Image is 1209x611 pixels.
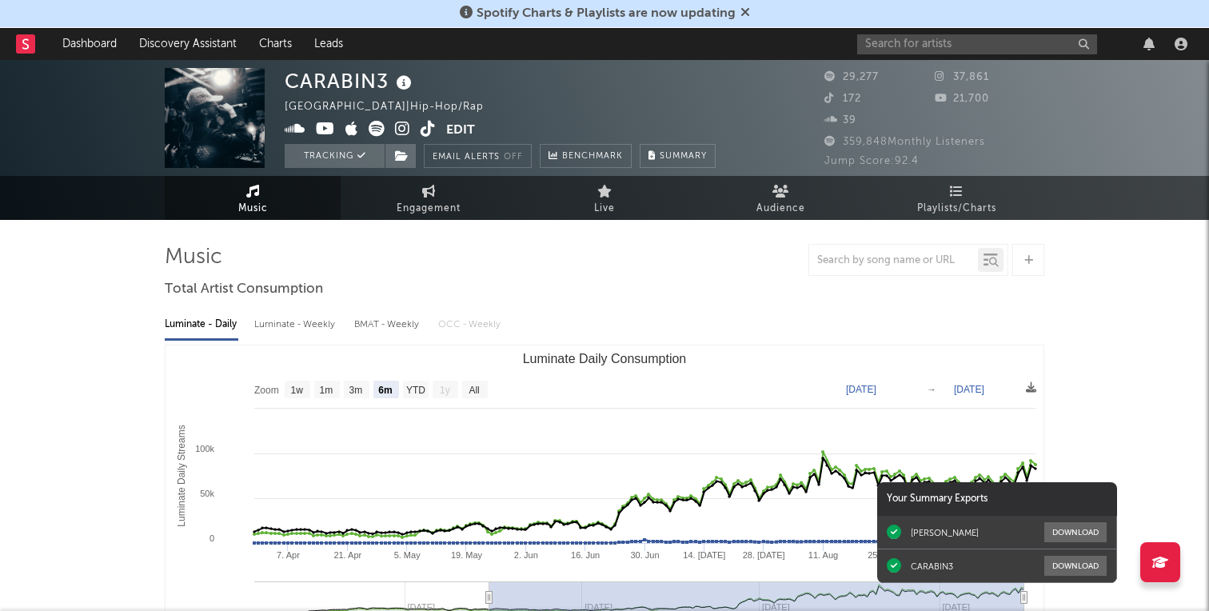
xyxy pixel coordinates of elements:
text: [DATE] [846,384,876,395]
span: 172 [824,94,861,104]
text: 50k [200,489,214,498]
text: → [927,384,936,395]
text: Luminate Daily Streams [176,425,187,526]
text: 28. [DATE] [743,550,785,560]
text: 5. May [394,550,421,560]
text: 3m [349,385,363,396]
span: Total Artist Consumption [165,280,323,299]
div: BMAT - Weekly [354,311,422,338]
span: 37,861 [935,72,989,82]
input: Search for artists [857,34,1097,54]
a: Leads [303,28,354,60]
span: Engagement [397,199,461,218]
div: [PERSON_NAME] [911,527,979,538]
span: Summary [660,152,707,161]
text: [DATE] [954,384,984,395]
text: 21. Apr [333,550,361,560]
text: YTD [406,385,425,396]
text: 1w [291,385,304,396]
a: Discovery Assistant [128,28,248,60]
em: Off [504,153,523,162]
text: 6m [378,385,392,396]
span: Dismiss [740,7,750,20]
a: Live [517,176,692,220]
div: CARABIN3 [285,68,416,94]
a: Music [165,176,341,220]
text: All [469,385,479,396]
div: CARABIN3 [911,561,953,572]
a: Audience [692,176,868,220]
text: 1y [440,385,450,396]
span: Live [594,199,615,218]
a: Playlists/Charts [868,176,1044,220]
span: 29,277 [824,72,879,82]
input: Search by song name or URL [809,254,978,267]
span: 359,848 Monthly Listeners [824,137,985,147]
text: 11. Aug [808,550,838,560]
a: Benchmark [540,144,632,168]
button: Edit [446,121,475,141]
text: 0 [209,533,214,543]
span: 39 [824,115,856,126]
a: Charts [248,28,303,60]
span: Music [238,199,268,218]
text: 7. Apr [277,550,300,560]
text: 14. [DATE] [683,550,725,560]
a: Dashboard [51,28,128,60]
span: Benchmark [562,147,623,166]
text: 2. Jun [514,550,538,560]
text: 25. Aug [868,550,897,560]
text: 19. May [451,550,483,560]
div: [GEOGRAPHIC_DATA] | Hip-Hop/Rap [285,98,502,117]
span: 21,700 [935,94,989,104]
span: Playlists/Charts [917,199,996,218]
text: 16. Jun [571,550,600,560]
text: Luminate Daily Consumption [523,352,687,365]
span: Spotify Charts & Playlists are now updating [477,7,736,20]
text: 100k [195,444,214,453]
button: Download [1044,556,1107,576]
span: Audience [756,199,805,218]
button: Download [1044,522,1107,542]
text: 1m [320,385,333,396]
text: 30. Jun [630,550,659,560]
button: Email AlertsOff [424,144,532,168]
a: Engagement [341,176,517,220]
div: Luminate - Weekly [254,311,338,338]
div: Your Summary Exports [877,482,1117,516]
span: Jump Score: 92.4 [824,156,919,166]
div: Luminate - Daily [165,311,238,338]
button: Tracking [285,144,385,168]
button: Summary [640,144,716,168]
text: Zoom [254,385,279,396]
